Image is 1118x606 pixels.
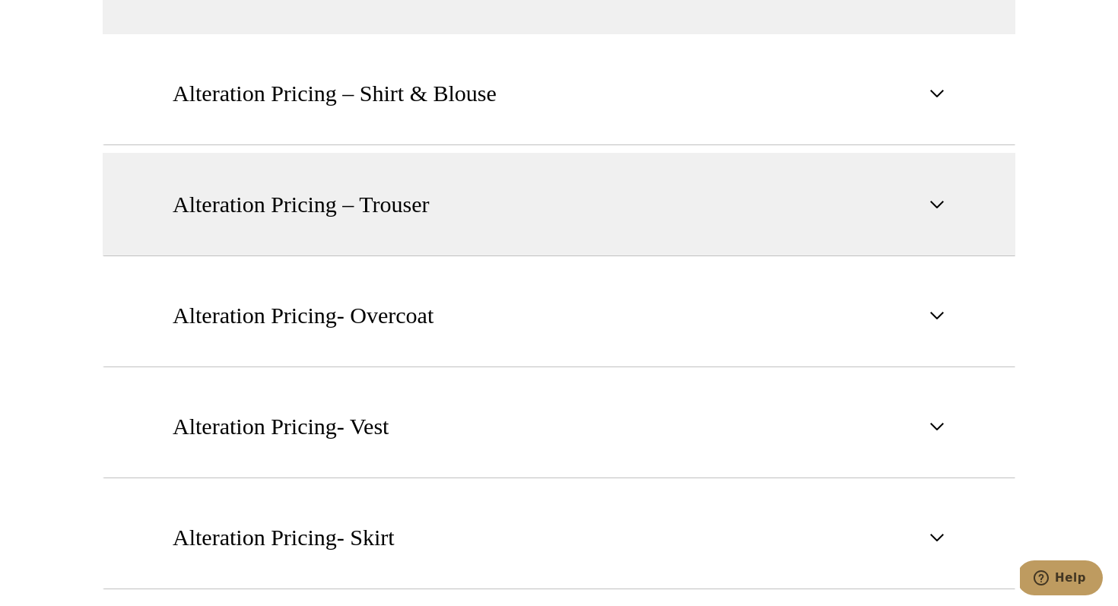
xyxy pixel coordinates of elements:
button: Alteration Pricing- Skirt [103,486,1015,589]
span: Alteration Pricing- Vest [173,410,389,443]
button: Alteration Pricing – Trouser [103,153,1015,256]
span: Alteration Pricing- Skirt [173,521,395,554]
button: Alteration Pricing- Overcoat [103,264,1015,367]
span: Alteration Pricing- Overcoat [173,299,434,332]
span: Alteration Pricing – Trouser [173,188,430,221]
button: Alteration Pricing – Shirt & Blouse [103,42,1015,145]
span: Alteration Pricing – Shirt & Blouse [173,77,497,110]
iframe: Opens a widget where you can chat to one of our agents [1020,560,1103,598]
button: Alteration Pricing- Vest [103,375,1015,478]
